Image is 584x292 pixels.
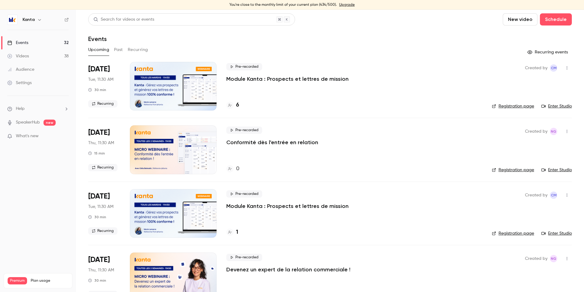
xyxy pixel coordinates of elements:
button: Upcoming [88,45,109,55]
div: Search for videos or events [93,16,154,23]
div: Videos [7,53,29,59]
div: Oct 21 Tue, 11:30 AM (Europe/Paris) [88,189,120,238]
span: Created by [525,64,547,72]
span: Created by [525,255,547,262]
h6: Kanta [23,17,35,23]
div: Settings [7,80,32,86]
span: NG [551,255,556,262]
span: Nicolas Guitard [550,128,557,135]
span: Tue, 11:30 AM [88,76,113,83]
span: Charlotte MARTEL [550,64,557,72]
a: Enter Studio [541,103,572,109]
a: Registration page [492,167,534,173]
a: Enter Studio [541,167,572,173]
span: Help [16,106,25,112]
a: Upgrade [339,2,355,7]
button: Schedule [540,13,572,25]
span: Nicolas Guitard [550,255,557,262]
div: 30 min [88,215,106,219]
span: Thu, 11:30 AM [88,267,114,273]
button: New video [503,13,537,25]
span: Charlotte MARTEL [550,192,557,199]
button: Past [114,45,123,55]
a: Registration page [492,230,534,236]
a: Devenez un expert de la relation commerciale ! [226,266,350,273]
span: CM [551,64,557,72]
button: Recurring [128,45,148,55]
div: Oct 16 Thu, 11:30 AM (Europe/Paris) [88,125,120,174]
span: Plan usage [31,278,68,283]
div: Oct 14 Tue, 11:30 AM (Europe/Paris) [88,62,120,110]
button: Recurring events [525,47,572,57]
span: Created by [525,128,547,135]
h4: 0 [236,165,239,173]
span: Created by [525,192,547,199]
span: Pre-recorded [226,190,262,198]
h1: Events [88,35,107,42]
div: Audience [7,66,34,73]
span: Recurring [88,164,117,171]
span: new [43,120,56,126]
span: Pre-recorded [226,254,262,261]
h4: 6 [236,101,239,109]
span: Premium [8,277,27,284]
div: 15 min [88,151,105,156]
span: NG [551,128,556,135]
a: Module Kanta : Prospects et lettres de mission [226,202,349,210]
span: [DATE] [88,64,110,74]
div: 30 min [88,278,106,283]
a: SpeakerHub [16,119,40,126]
h4: 1 [236,228,238,236]
span: Thu, 11:30 AM [88,140,114,146]
a: 6 [226,101,239,109]
a: Module Kanta : Prospects et lettres de mission [226,75,349,83]
span: Recurring [88,100,117,107]
div: 30 min [88,87,106,92]
a: Conformité dès l'entrée en relation [226,139,318,146]
span: Tue, 11:30 AM [88,204,113,210]
span: [DATE] [88,192,110,201]
li: help-dropdown-opener [7,106,69,112]
a: Enter Studio [541,230,572,236]
span: What's new [16,133,39,139]
span: Pre-recorded [226,127,262,134]
a: Registration page [492,103,534,109]
a: 1 [226,228,238,236]
a: 0 [226,165,239,173]
img: Kanta [8,15,17,25]
span: CM [551,192,557,199]
div: Events [7,40,28,46]
span: [DATE] [88,128,110,138]
span: Recurring [88,227,117,235]
span: [DATE] [88,255,110,265]
iframe: Noticeable Trigger [61,134,69,139]
span: Pre-recorded [226,63,262,70]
